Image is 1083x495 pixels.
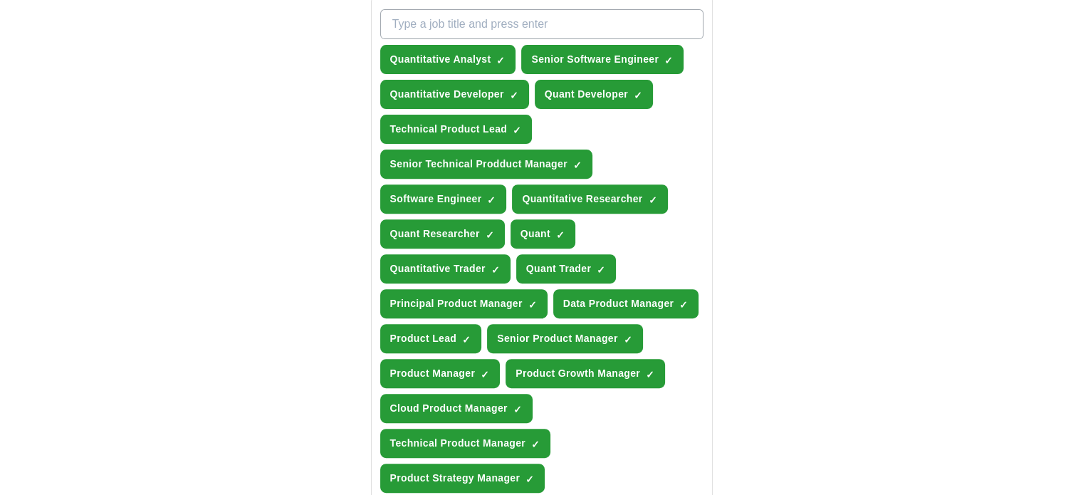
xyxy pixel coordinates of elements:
button: Product Lead✓ [380,324,482,353]
span: ✓ [573,160,582,171]
span: ✓ [528,299,537,311]
button: Quant✓ [511,219,575,249]
span: ✓ [597,264,605,276]
button: Quantitative Trader✓ [380,254,511,283]
input: Type a job title and press enter [380,9,703,39]
button: Quant Researcher✓ [380,219,505,249]
button: Quant Trader✓ [516,254,616,283]
span: Technical Product Manager [390,436,526,451]
span: Quant [520,226,550,241]
span: ✓ [646,369,654,380]
button: Quantitative Developer✓ [380,80,529,109]
span: ✓ [481,369,489,380]
button: Senior Software Engineer✓ [521,45,684,74]
span: ✓ [634,90,642,101]
button: Principal Product Manager✓ [380,289,548,318]
button: Cloud Product Manager✓ [380,394,533,423]
span: Product Lead [390,331,457,346]
span: Quant Developer [545,87,628,102]
span: ✓ [649,194,657,206]
button: Quantitative Analyst✓ [380,45,516,74]
button: Technical Product Manager✓ [380,429,551,458]
span: ✓ [510,90,518,101]
span: Cloud Product Manager [390,401,508,416]
button: Product Manager✓ [380,359,501,388]
span: Quant Researcher [390,226,480,241]
span: ✓ [664,55,673,66]
span: Quant Trader [526,261,591,276]
span: ✓ [679,299,688,311]
button: Product Strategy Manager✓ [380,464,545,493]
span: Software Engineer [390,192,482,207]
button: Quantitative Researcher✓ [512,184,667,214]
span: Senior Technical Prodduct Manager [390,157,567,172]
button: Quant Developer✓ [535,80,653,109]
span: ✓ [624,334,632,345]
button: Senior Technical Prodduct Manager✓ [380,150,592,179]
span: ✓ [531,439,540,450]
span: Data Product Manager [563,296,674,311]
button: Software Engineer✓ [380,184,507,214]
button: Data Product Manager✓ [553,289,699,318]
span: Senior Software Engineer [531,52,659,67]
span: Technical Product Lead [390,122,508,137]
span: ✓ [491,264,500,276]
span: Senior Product Manager [497,331,618,346]
span: Quantitative Researcher [522,192,642,207]
span: Product Growth Manager [516,366,640,381]
span: ✓ [513,404,522,415]
span: ✓ [513,125,521,136]
span: Quantitative Analyst [390,52,491,67]
span: ✓ [525,474,534,485]
span: Product Strategy Manager [390,471,520,486]
span: ✓ [556,229,565,241]
span: Product Manager [390,366,476,381]
span: ✓ [462,334,471,345]
span: Principal Product Manager [390,296,523,311]
span: ✓ [486,229,494,241]
span: ✓ [496,55,505,66]
span: Quantitative Developer [390,87,504,102]
span: Quantitative Trader [390,261,486,276]
button: Technical Product Lead✓ [380,115,533,144]
button: Senior Product Manager✓ [487,324,643,353]
span: ✓ [487,194,496,206]
button: Product Growth Manager✓ [506,359,665,388]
